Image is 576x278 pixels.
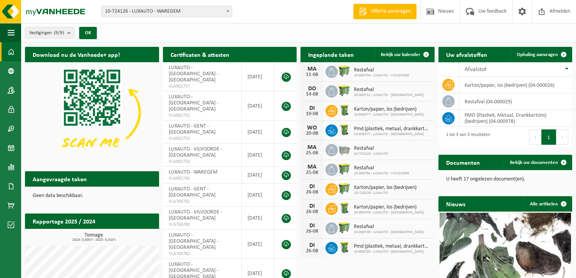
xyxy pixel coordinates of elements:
[169,175,236,182] span: VLA902745
[354,73,409,78] span: 10-900704 - LUXAUTO - VILVOORDE
[300,47,362,62] h2: Ingeplande taken
[338,104,351,117] img: WB-0240-HPE-GN-50
[369,8,413,15] span: Offerte aanvragen
[556,129,568,145] button: Next
[25,47,128,62] h2: Download nu de Vanheede+ app!
[354,93,424,98] span: 10-900711 - LUXAUTO - [GEOGRAPHIC_DATA]
[169,186,216,198] span: LUXAUTO - GENT - [GEOGRAPHIC_DATA]
[304,92,320,97] div: 14-08
[459,77,573,93] td: karton/papier, los (bedrijven) (04-000026)
[465,66,486,73] span: Afvalstof
[242,121,274,144] td: [DATE]
[354,165,409,171] span: Restafval
[354,224,424,230] span: Restafval
[353,4,417,19] a: Offerte aanvragen
[304,131,320,136] div: 20-08
[304,66,320,72] div: MA
[102,6,232,17] span: 10-724126 - LUXAUTO - WAREGEM
[242,167,274,184] td: [DATE]
[304,209,320,215] div: 26-08
[459,93,573,110] td: restafval (04-000029)
[354,210,424,215] span: 10-900705 - LUXAUTO - [GEOGRAPHIC_DATA]
[354,204,424,210] span: Karton/papier, los (bedrijven)
[354,146,388,152] span: Restafval
[338,123,351,136] img: WB-0240-HPE-GN-50
[242,62,274,91] td: [DATE]
[304,229,320,234] div: 26-08
[381,52,420,57] span: Bekijk uw kalender
[338,84,351,97] img: WB-0660-HPE-GN-50
[169,83,236,89] span: VLA902757
[304,170,320,175] div: 25-08
[242,144,274,167] td: [DATE]
[169,65,218,83] span: LUXAUTO - [GEOGRAPHIC_DATA] - [GEOGRAPHIC_DATA]
[354,152,388,156] span: 10-724126 - LUXAUTO
[304,190,320,195] div: 26-08
[304,72,320,78] div: 11-08
[354,106,424,113] span: Karton/papier, los (bedrijven)
[304,151,320,156] div: 25-08
[354,132,431,137] span: 10-936377 - LUXAUTO - [GEOGRAPHIC_DATA]
[29,27,64,39] span: Vestigingen
[169,169,217,175] span: LUXAUTO - WAREGEM
[524,196,571,212] a: Alle artikelen
[304,248,320,254] div: 26-08
[242,184,274,207] td: [DATE]
[510,160,558,165] span: Bekijk uw documenten
[354,191,417,195] span: 10-724126 - LUXAUTO
[446,177,565,182] p: U heeft 17 ongelezen document(en).
[375,47,434,62] a: Bekijk uw kalender
[169,159,236,165] span: VLA902750
[338,162,351,175] img: WB-0660-HPE-GN-50
[304,111,320,117] div: 19-08
[459,110,573,127] td: PMD (Plastiek, Metaal, Drankkartons) (bedrijven) (04-000978)
[304,86,320,92] div: DO
[304,184,320,190] div: DI
[25,213,103,228] h2: Rapportage 2025 / 2024
[338,182,351,195] img: WB-0660-HPE-GN-50
[169,232,218,250] span: LUXAUTO - [GEOGRAPHIC_DATA] - [GEOGRAPHIC_DATA]
[102,228,158,244] a: Bekijk rapportage
[354,87,424,93] span: Restafval
[304,164,320,170] div: MA
[169,222,236,228] span: VLA706780
[338,143,351,156] img: WB-2500-GAL-GY-01
[169,209,222,221] span: LUXAUTO - VILVOORDE - [GEOGRAPHIC_DATA]
[169,94,218,112] span: LUXAUTO - [GEOGRAPHIC_DATA] - [GEOGRAPHIC_DATA]
[438,47,495,62] h2: Uw afvalstoffen
[354,171,409,176] span: 10-900704 - LUXAUTO - VILVOORDE
[529,129,541,145] button: Previous
[169,136,236,142] span: VLA902752
[33,193,151,199] p: Geen data beschikbaar.
[354,185,417,191] span: Karton/papier, los (bedrijven)
[304,105,320,111] div: DI
[304,144,320,151] div: MA
[79,27,97,39] button: OK
[517,52,558,57] span: Ophaling aanvragen
[438,196,473,211] h2: Nieuws
[354,243,431,250] span: Pmd (plastiek, metaal, drankkartons) (bedrijven)
[304,125,320,131] div: WO
[354,67,409,73] span: Restafval
[354,250,431,254] span: 10-900705 - LUXAUTO - [GEOGRAPHIC_DATA]
[169,146,222,158] span: LUXAUTO - VILVOORDE - [GEOGRAPHIC_DATA]
[511,47,571,62] a: Ophaling aanvragen
[338,202,351,215] img: WB-0240-HPE-GN-50
[169,251,236,257] span: VLA706782
[541,129,556,145] button: 1
[25,62,159,162] img: Download de VHEPlus App
[169,123,216,135] span: LUXAUTO - GENT - [GEOGRAPHIC_DATA]
[354,230,424,235] span: 10-900706 - LUXAUTO - [GEOGRAPHIC_DATA]
[354,113,424,117] span: 10-936377 - LUXAUTO - [GEOGRAPHIC_DATA]
[242,91,274,121] td: [DATE]
[438,155,488,170] h2: Documenten
[169,113,236,119] span: VLA902755
[338,221,351,234] img: WB-0660-HPE-GN-50
[304,203,320,209] div: DI
[338,65,351,78] img: WB-0660-HPE-GN-50
[29,233,159,242] h3: Tonnage
[163,47,237,62] h2: Certificaten & attesten
[169,199,236,205] span: VLA706781
[304,223,320,229] div: DI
